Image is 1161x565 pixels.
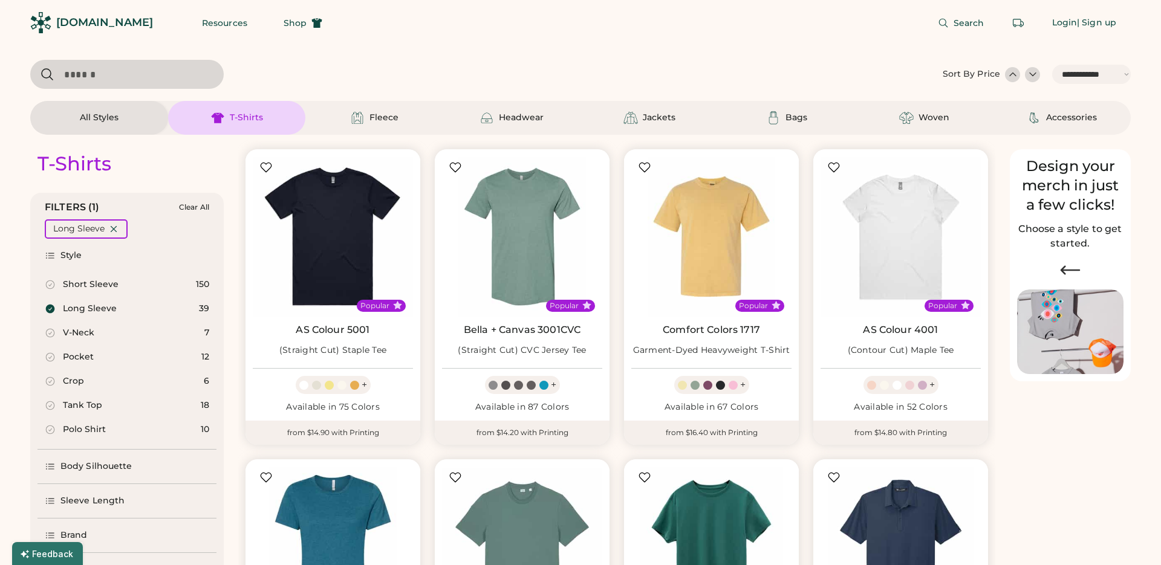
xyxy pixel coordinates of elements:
[899,111,914,125] img: Woven Icon
[199,303,209,315] div: 39
[954,19,984,27] span: Search
[442,157,602,317] img: BELLA + CANVAS 3001CVC (Straight Cut) CVC Jersey Tee
[624,421,799,445] div: from $16.40 with Printing
[63,279,119,291] div: Short Sleeve
[785,112,807,124] div: Bags
[393,301,402,310] button: Popular Style
[458,344,586,357] div: (Straight Cut) CVC Jersey Tee
[772,301,781,310] button: Popular Style
[821,157,981,317] img: AS Colour 4001 (Contour Cut) Maple Tee
[631,401,792,413] div: Available in 67 Colors
[582,301,591,310] button: Popular Style
[848,344,954,357] div: (Contour Cut) Maple Tee
[253,401,413,413] div: Available in 75 Colors
[179,203,209,211] div: Clear All
[201,399,209,412] div: 18
[269,11,337,35] button: Shop
[813,421,988,445] div: from $14.80 with Printing
[1052,17,1078,29] div: Login
[230,112,263,124] div: T-Shirts
[60,460,132,473] div: Body Silhouette
[80,112,119,124] div: All Styles
[284,19,307,27] span: Shop
[1017,222,1124,251] h2: Choose a style to get started.
[740,378,746,392] div: +
[1046,112,1097,124] div: Accessories
[63,424,106,436] div: Polo Shirt
[633,344,790,357] div: Garment-Dyed Heavyweight T-Shirt
[45,200,100,215] div: FILTERS (1)
[550,301,579,311] div: Popular
[1017,289,1124,375] img: Image of Lisa Congdon Eye Print on T-Shirt and Hat
[63,327,94,339] div: V-Neck
[943,68,1000,80] div: Sort By Price
[253,157,413,317] img: AS Colour 5001 (Straight Cut) Staple Tee
[63,399,102,412] div: Tank Top
[63,351,94,363] div: Pocket
[350,111,365,125] img: Fleece Icon
[1077,17,1116,29] div: | Sign up
[1006,11,1030,35] button: Retrieve an order
[196,279,209,291] div: 150
[37,152,111,176] div: T-Shirts
[187,11,262,35] button: Resources
[56,15,153,30] div: [DOMAIN_NAME]
[1027,111,1041,125] img: Accessories Icon
[60,529,88,541] div: Brand
[210,111,225,125] img: T-Shirts Icon
[464,324,580,336] a: Bella + Canvas 3001CVC
[929,378,935,392] div: +
[60,495,125,507] div: Sleeve Length
[663,324,760,336] a: Comfort Colors 1717
[53,223,105,235] div: Long Sleeve
[246,421,420,445] div: from $14.90 with Printing
[961,301,970,310] button: Popular Style
[821,401,981,413] div: Available in 52 Colors
[369,112,398,124] div: Fleece
[739,301,768,311] div: Popular
[928,301,957,311] div: Popular
[435,421,610,445] div: from $14.20 with Printing
[360,301,389,311] div: Popular
[631,157,792,317] img: Comfort Colors 1717 Garment-Dyed Heavyweight T-Shirt
[204,375,209,387] div: 6
[499,112,544,124] div: Headwear
[63,375,84,387] div: Crop
[480,111,494,125] img: Headwear Icon
[60,250,82,262] div: Style
[766,111,781,125] img: Bags Icon
[442,401,602,413] div: Available in 87 Colors
[63,303,117,315] div: Long Sleeve
[1017,157,1124,215] div: Design your merch in just a few clicks!
[204,327,209,339] div: 7
[296,324,369,336] a: AS Colour 5001
[623,111,638,125] img: Jackets Icon
[30,12,51,33] img: Rendered Logo - Screens
[201,351,209,363] div: 12
[919,112,949,124] div: Woven
[362,378,367,392] div: +
[201,424,209,436] div: 10
[551,378,556,392] div: +
[863,324,938,336] a: AS Colour 4001
[643,112,675,124] div: Jackets
[923,11,999,35] button: Search
[279,344,386,357] div: (Straight Cut) Staple Tee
